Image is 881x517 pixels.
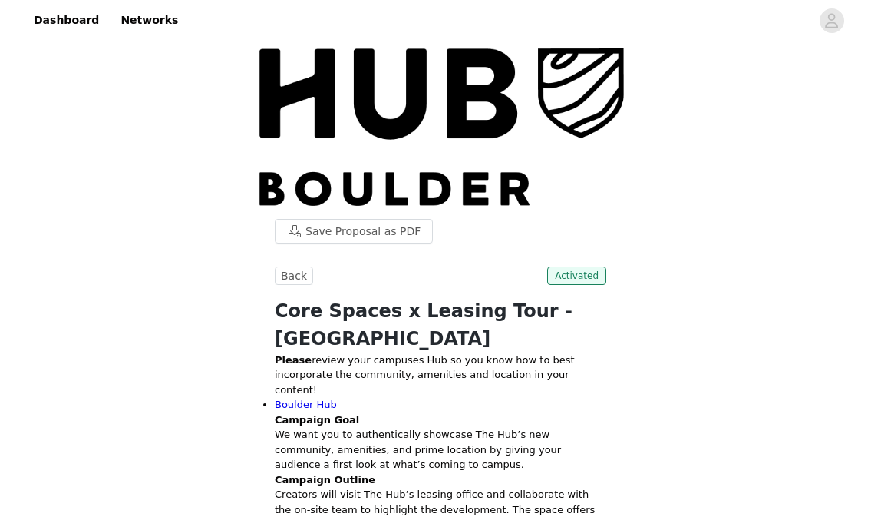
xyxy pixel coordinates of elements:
[111,3,187,38] a: Networks
[25,3,108,38] a: Dashboard
[275,354,312,366] strong: Please
[275,474,375,486] strong: Campaign Outline
[275,414,359,426] strong: Campaign Goal
[256,45,625,208] img: campaign image
[824,8,839,33] div: avatar
[547,267,606,285] span: Activated
[275,219,433,244] button: Save Proposal as PDF
[275,413,606,472] p: We want you to authentically showcase The Hub’s new community, amenities, and prime location by g...
[275,399,337,410] a: Boulder Hub
[275,297,606,353] h1: Core Spaces x Leasing Tour - [GEOGRAPHIC_DATA]
[275,267,313,285] button: Back
[275,353,606,398] div: review your campuses Hub so you know how to best incorporate the community, amenities and locatio...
